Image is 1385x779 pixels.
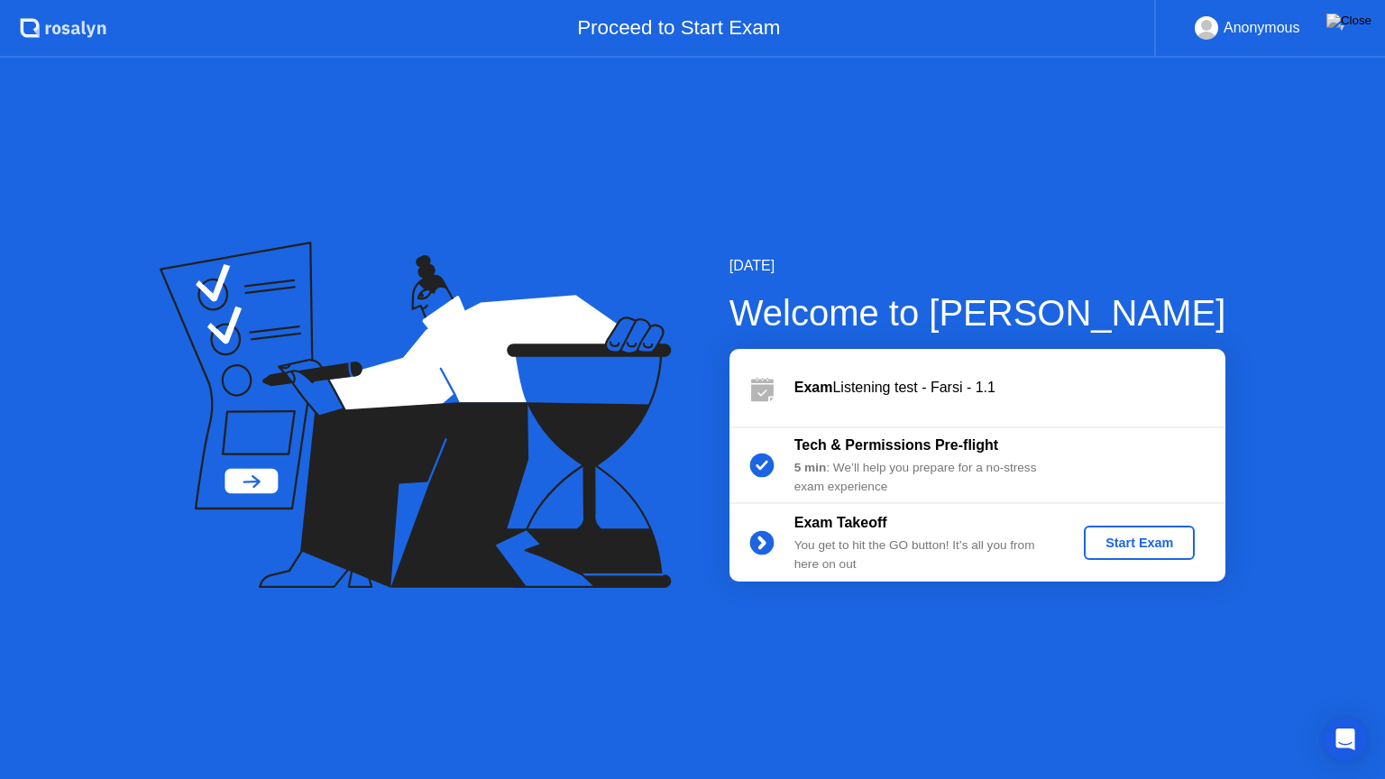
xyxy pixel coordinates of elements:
div: Open Intercom Messenger [1324,718,1367,761]
b: Exam Takeoff [794,515,887,530]
div: [DATE] [729,255,1226,277]
div: Listening test - Farsi - 1.1 [794,377,1225,399]
b: 5 min [794,461,827,474]
div: Welcome to [PERSON_NAME] [729,286,1226,340]
b: Exam [794,380,833,395]
div: : We’ll help you prepare for a no-stress exam experience [794,459,1054,496]
div: You get to hit the GO button! It’s all you from here on out [794,536,1054,573]
div: Anonymous [1224,16,1300,40]
img: Close [1326,14,1371,28]
button: Start Exam [1084,526,1195,560]
b: Tech & Permissions Pre-flight [794,437,998,453]
div: Start Exam [1091,536,1188,550]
